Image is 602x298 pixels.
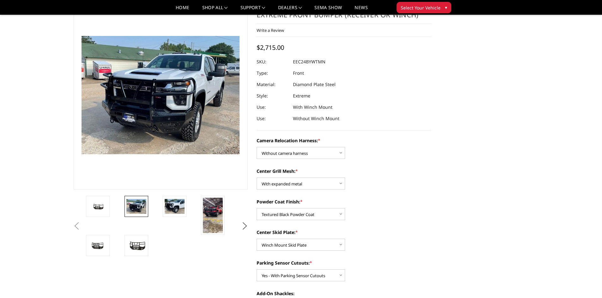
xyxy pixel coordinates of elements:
dd: EEC24BYWTMN [293,56,325,67]
iframe: Chat Widget [570,268,602,298]
dt: Material: [257,79,288,90]
a: Support [240,5,265,15]
label: Center Grill Mesh: [257,168,431,174]
dt: Type: [257,67,288,79]
img: 2024-2025 Chevrolet 2500-3500 - T2 Series - Extreme Front Bumper (receiver or winch) [203,198,223,233]
img: 2024-2025 Chevrolet 2500-3500 - T2 Series - Extreme Front Bumper (receiver or winch) [126,240,146,251]
button: Select Your Vehicle [397,2,451,13]
button: Next [240,221,249,231]
dd: With Winch Mount [293,102,332,113]
dt: Use: [257,113,288,124]
a: Write a Review [257,27,284,33]
dd: Without Winch Mount [293,113,339,124]
dt: Use: [257,102,288,113]
dd: Diamond Plate Steel [293,79,336,90]
dt: SKU: [257,56,288,67]
label: Add-On Shackles: [257,290,431,297]
a: Dealers [278,5,302,15]
img: 2024-2025 Chevrolet 2500-3500 - T2 Series - Extreme Front Bumper (receiver or winch) [165,199,185,214]
label: Camera Relocation Harness: [257,137,431,144]
a: Home [176,5,189,15]
label: Center Skid Plate: [257,229,431,236]
span: $2,715.00 [257,43,284,52]
label: Powder Coat Finish: [257,198,431,205]
a: News [355,5,368,15]
label: Parking Sensor Cutouts: [257,260,431,266]
a: shop all [202,5,228,15]
span: ▾ [445,4,447,11]
span: Select Your Vehicle [401,4,441,11]
img: 2024-2025 Chevrolet 2500-3500 - T2 Series - Extreme Front Bumper (receiver or winch) [88,240,108,251]
dd: Front [293,67,304,79]
dd: Extreme [293,90,310,102]
img: 2024-2025 Chevrolet 2500-3500 - T2 Series - Extreme Front Bumper (receiver or winch) [126,199,146,214]
img: 2024-2025 Chevrolet 2500-3500 - T2 Series - Extreme Front Bumper (receiver or winch) [88,202,108,211]
a: 2024-2025 Chevrolet 2500-3500 - T2 Series - Extreme Front Bumper (receiver or winch) [74,0,248,190]
button: Previous [72,221,82,231]
dt: Style: [257,90,288,102]
a: SEMA Show [314,5,342,15]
